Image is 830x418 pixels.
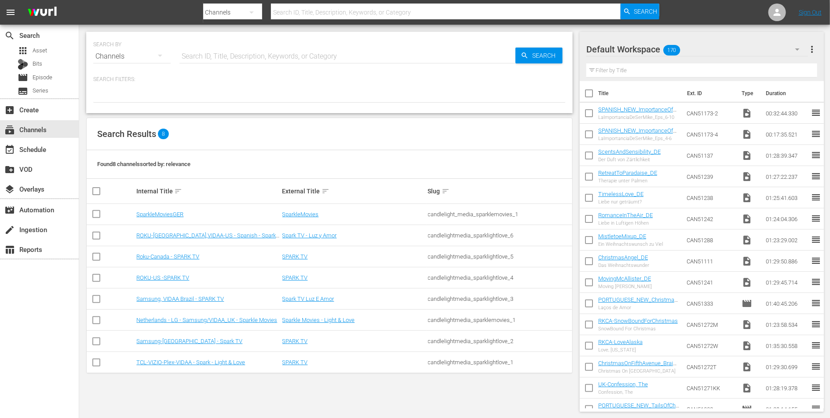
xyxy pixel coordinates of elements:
[742,298,752,309] span: Episode
[158,129,169,139] span: 8
[683,314,739,335] td: CAN51272M
[18,59,28,70] div: Bits
[4,225,15,235] span: Ingestion
[762,293,811,314] td: 01:40:45.206
[742,192,752,203] span: Video
[683,377,739,399] td: CAN51271KK
[683,103,739,124] td: CAN51173-2
[683,293,739,314] td: CAN51333
[4,244,15,255] span: Reports
[21,2,63,23] img: ans4CAIJ8jUAAAAAAAAAAAAAAAAAAAAAAAAgQb4GAAAAAAAAAAAAAAAAAAAAAAAAJMjXAAAAAAAAAAAAAAAAAAAAAAAAgAT5G...
[742,362,752,372] span: Video
[282,317,355,323] a: Sparkle Movies - Light & Love
[683,145,739,166] td: CAN51137
[136,274,189,281] a: ROKU-US -SPARK TV
[598,157,661,163] div: Der Duft von Zärtlichkeit
[282,232,337,239] a: Spark TV - Luz y Amor
[4,30,15,41] span: Search
[598,127,676,141] a: SPANISH_NEW_ImportanceOfBeingMike_Eps_4-6
[742,256,752,266] span: Video
[742,319,752,330] span: Video
[136,211,183,218] a: SparkleMoviesGER
[762,335,811,356] td: 01:35:30.558
[736,81,761,106] th: Type
[598,402,679,415] a: PORTUGUESE_NEW_TailsOfChristmas
[598,220,653,226] div: Liebe in Luftigen Höhen
[33,59,42,68] span: Bits
[598,136,680,141] div: LaImportanciaDeSerMike_Eps_4-6
[762,166,811,187] td: 01:27:22.237
[442,187,450,195] span: sort
[4,105,15,115] span: Create
[33,73,52,82] span: Episode
[174,187,182,195] span: sort
[762,208,811,229] td: 01:24:04.306
[428,317,571,323] div: candlelightmedia_sparklemovies_1
[598,263,649,268] div: Das Weihnachtswunder
[428,232,571,239] div: candlelightmedia_sparklightlove_6
[598,305,680,311] div: Laços de Amor
[598,81,682,106] th: Title
[811,107,821,118] span: reorder
[598,241,663,247] div: Ein Weihnachtswunsch zu Viel
[811,129,821,139] span: reorder
[598,106,676,119] a: SPANISH_NEW_ImportanceOfBeingMike_Eps_6-10
[762,356,811,377] td: 01:29:30.699
[516,48,563,63] button: Search
[598,296,678,310] a: PORTUGUESE_NEW_ChristmasWreathsAndRibbons
[742,108,752,118] span: Video
[5,7,16,18] span: menu
[683,187,739,208] td: CAN51238
[683,335,739,356] td: CAN51272W
[282,186,425,196] div: External Title
[136,338,242,344] a: Samsung-[GEOGRAPHIC_DATA] - Spark TV
[598,318,678,324] a: RKCA-SnowBoundForChristmas
[683,166,739,187] td: CAN51239
[811,319,821,329] span: reorder
[322,187,329,195] span: sort
[598,199,644,205] div: Liebe nur geträumt?
[762,103,811,124] td: 00:32:44.330
[682,81,736,106] th: Ext. ID
[742,404,752,414] span: Episode
[598,115,680,120] div: LaImportanciaDeSerMike_Eps_6-10
[4,144,15,155] span: Schedule
[18,45,28,56] span: Asset
[762,314,811,335] td: 01:23:58.534
[136,232,279,245] a: ROKU-[GEOGRAPHIC_DATA],VIDAA-US - Spanish - Spark TV - [PERSON_NAME] y Amor
[428,359,571,366] div: candlelightmedia_sparklightlove_1
[807,39,817,60] button: more_vert
[811,213,821,224] span: reorder
[683,356,739,377] td: CAN51272T
[683,251,739,272] td: CAN51111
[282,296,334,302] a: Spark TV Luz E Amor
[762,272,811,293] td: 01:29:45.714
[598,275,651,282] a: MovingMcAllister_DE
[811,234,821,245] span: reorder
[586,37,808,62] div: Default Workspace
[33,46,47,55] span: Asset
[428,186,571,196] div: Slug
[761,81,813,106] th: Duration
[742,383,752,393] span: Video
[811,382,821,393] span: reorder
[282,338,308,344] a: SPARK TV
[742,277,752,288] span: Video
[742,340,752,351] span: Video
[97,161,190,167] span: Found 8 channels sorted by: relevance
[762,145,811,166] td: 01:28:39.347
[811,298,821,308] span: reorder
[811,361,821,372] span: reorder
[136,296,224,302] a: Samsung, VIDAA Brazil - SPARK TV
[811,277,821,287] span: reorder
[598,347,643,353] div: Love, [US_STATE]
[621,4,659,19] button: Search
[428,211,571,218] div: candlelight_media_sparklemovies_1
[742,171,752,182] span: Video
[598,212,653,218] a: RomanceInTheAir_DE
[598,148,661,155] a: ScentsAndSensibility_DE
[742,150,752,161] span: Video
[136,317,277,323] a: Netherlands - LG - Samsung/VIDAA_UK - Sparkle Movies
[136,186,279,196] div: Internal Title
[4,184,15,195] span: Overlays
